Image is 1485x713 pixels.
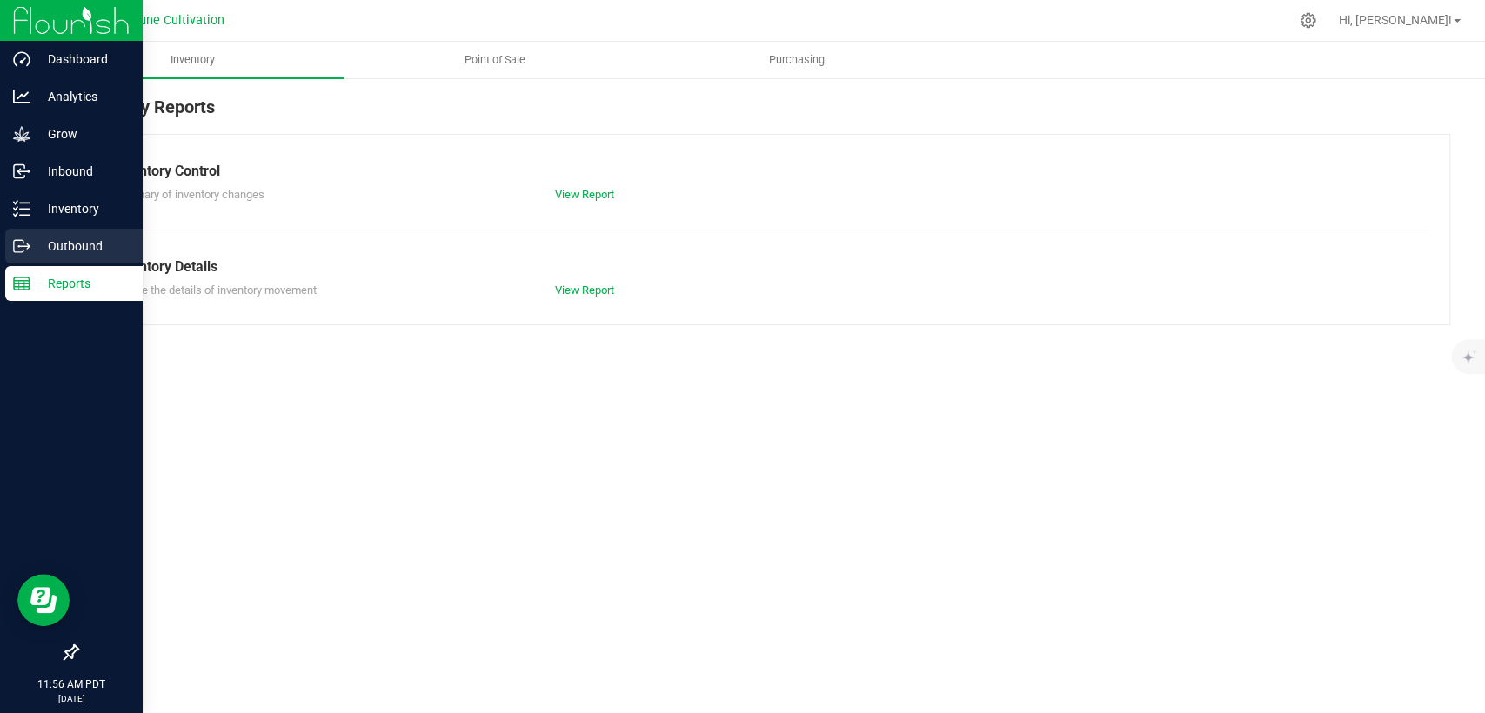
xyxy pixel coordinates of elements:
span: Inventory [147,52,238,68]
span: Summary of inventory changes [112,188,264,201]
p: Dashboard [30,49,135,70]
inline-svg: Inventory [13,200,30,217]
inline-svg: Analytics [13,88,30,105]
div: Inventory Control [112,161,1415,182]
span: Purchasing [746,52,848,68]
p: Inventory [30,198,135,219]
p: 11:56 AM PDT [8,676,135,692]
span: Hi, [PERSON_NAME]! [1339,13,1452,27]
a: Purchasing [646,42,947,78]
inline-svg: Outbound [13,237,30,255]
div: Inventory Details [112,257,1415,277]
a: Point of Sale [344,42,646,78]
a: Inventory [42,42,344,78]
span: Dune Cultivation [131,13,224,28]
inline-svg: Reports [13,275,30,292]
inline-svg: Grow [13,125,30,143]
div: Inventory Reports [77,94,1450,134]
iframe: Resource center [17,574,70,626]
a: View Report [555,283,614,297]
inline-svg: Inbound [13,163,30,180]
inline-svg: Dashboard [13,50,30,68]
p: Inbound [30,161,135,182]
p: Analytics [30,86,135,107]
p: [DATE] [8,692,135,705]
p: Reports [30,273,135,294]
p: Grow [30,123,135,144]
p: Outbound [30,236,135,257]
span: Explore the details of inventory movement [112,283,317,297]
div: Manage settings [1297,12,1319,29]
span: Point of Sale [441,52,549,68]
a: View Report [555,188,614,201]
